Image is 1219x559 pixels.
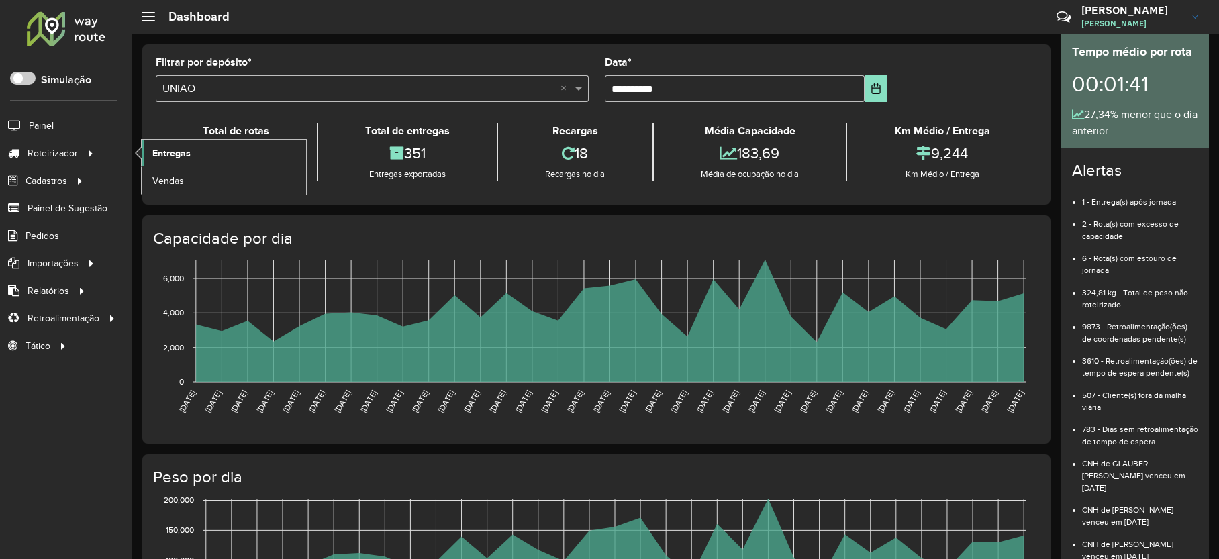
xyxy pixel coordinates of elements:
[773,389,792,414] text: [DATE]
[156,54,252,70] label: Filtrar por depósito
[850,389,869,414] text: [DATE]
[643,389,663,414] text: [DATE]
[28,146,78,160] span: Roteirizador
[142,140,306,166] a: Entregas
[26,174,67,188] span: Cadastros
[605,54,632,70] label: Data
[618,389,637,414] text: [DATE]
[163,308,184,317] text: 4,000
[1082,186,1198,208] li: 1 - Entrega(s) após jornada
[203,389,223,414] text: [DATE]
[177,389,197,414] text: [DATE]
[26,229,59,243] span: Pedidos
[28,311,99,325] span: Retroalimentação
[229,389,248,414] text: [DATE]
[1082,208,1198,242] li: 2 - Rota(s) com excesso de capacidade
[29,119,54,133] span: Painel
[746,389,766,414] text: [DATE]
[322,123,494,139] div: Total de entregas
[669,389,689,414] text: [DATE]
[410,389,430,414] text: [DATE]
[1049,3,1078,32] a: Contato Rápido
[462,389,481,414] text: [DATE]
[153,229,1037,248] h4: Capacidade por dia
[1072,161,1198,181] h4: Alertas
[322,139,494,168] div: 351
[850,168,1034,181] div: Km Médio / Entrega
[1082,242,1198,276] li: 6 - Rota(s) com estouro de jornada
[28,256,79,270] span: Importações
[798,389,818,414] text: [DATE]
[591,389,611,414] text: [DATE]
[1082,448,1198,494] li: CNH de GLAUBER [PERSON_NAME] venceu em [DATE]
[41,72,91,88] label: Simulação
[142,167,306,194] a: Vendas
[166,526,194,535] text: 150,000
[153,468,1037,487] h4: Peso por dia
[163,343,184,352] text: 2,000
[850,123,1034,139] div: Km Médio / Entrega
[436,389,456,414] text: [DATE]
[695,389,714,414] text: [DATE]
[501,123,649,139] div: Recargas
[850,139,1034,168] div: 9,244
[307,389,326,414] text: [DATE]
[155,9,230,24] h2: Dashboard
[721,389,740,414] text: [DATE]
[979,389,999,414] text: [DATE]
[281,389,300,414] text: [DATE]
[163,274,184,283] text: 6,000
[28,201,107,215] span: Painel de Sugestão
[159,123,313,139] div: Total de rotas
[488,389,507,414] text: [DATE]
[565,389,585,414] text: [DATE]
[954,389,973,414] text: [DATE]
[385,389,404,414] text: [DATE]
[28,284,69,298] span: Relatórios
[358,389,378,414] text: [DATE]
[152,146,191,160] span: Entregas
[501,168,649,181] div: Recargas no dia
[322,168,494,181] div: Entregas exportadas
[164,496,194,505] text: 200,000
[1082,345,1198,379] li: 3610 - Retroalimentação(ões) de tempo de espera pendente(s)
[1082,311,1198,345] li: 9873 - Retroalimentação(ões) de coordenadas pendente(s)
[1006,389,1025,414] text: [DATE]
[1082,276,1198,311] li: 324,81 kg - Total de peso não roteirizado
[501,139,649,168] div: 18
[26,339,50,353] span: Tático
[1082,413,1198,448] li: 783 - Dias sem retroalimentação de tempo de espera
[560,81,572,97] span: Clear all
[1082,494,1198,528] li: CNH de [PERSON_NAME] venceu em [DATE]
[152,174,184,188] span: Vendas
[540,389,559,414] text: [DATE]
[657,168,843,181] div: Média de ocupação no dia
[1072,107,1198,139] div: 27,34% menor que o dia anterior
[876,389,895,414] text: [DATE]
[514,389,533,414] text: [DATE]
[865,75,887,102] button: Choose Date
[255,389,275,414] text: [DATE]
[928,389,947,414] text: [DATE]
[1082,379,1198,413] li: 507 - Cliente(s) fora da malha viária
[1072,61,1198,107] div: 00:01:41
[333,389,352,414] text: [DATE]
[901,389,921,414] text: [DATE]
[1081,4,1182,17] h3: [PERSON_NAME]
[657,139,843,168] div: 183,69
[179,377,184,386] text: 0
[824,389,844,414] text: [DATE]
[1081,17,1182,30] span: [PERSON_NAME]
[1072,43,1198,61] div: Tempo médio por rota
[657,123,843,139] div: Média Capacidade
